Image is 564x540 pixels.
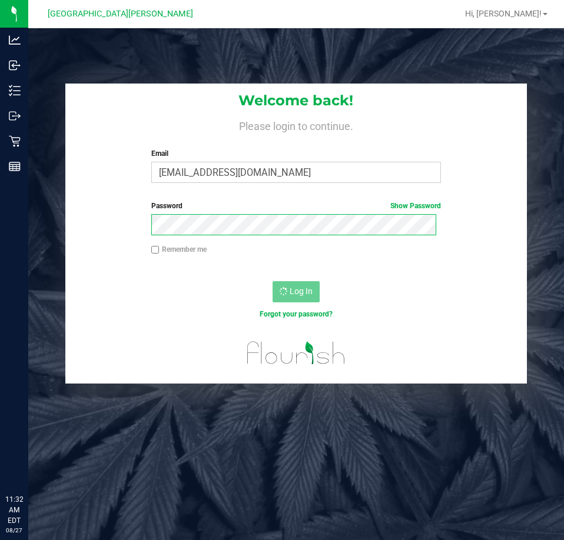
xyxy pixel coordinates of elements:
span: Password [151,202,183,210]
span: Hi, [PERSON_NAME]! [465,9,542,18]
inline-svg: Analytics [9,34,21,46]
p: 11:32 AM EDT [5,494,23,526]
a: Show Password [390,202,441,210]
p: 08/27 [5,526,23,535]
a: Forgot your password? [260,310,333,318]
input: Remember me [151,246,160,254]
inline-svg: Outbound [9,110,21,122]
inline-svg: Inventory [9,85,21,96]
inline-svg: Inbound [9,59,21,71]
img: flourish_logo.svg [238,332,354,374]
h1: Welcome back! [65,93,526,108]
h4: Please login to continue. [65,118,526,132]
span: Log In [290,286,313,296]
label: Remember me [151,244,207,255]
span: [GEOGRAPHIC_DATA][PERSON_NAME] [48,9,193,19]
inline-svg: Retail [9,135,21,147]
inline-svg: Reports [9,161,21,172]
button: Log In [273,281,320,302]
label: Email [151,148,441,159]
